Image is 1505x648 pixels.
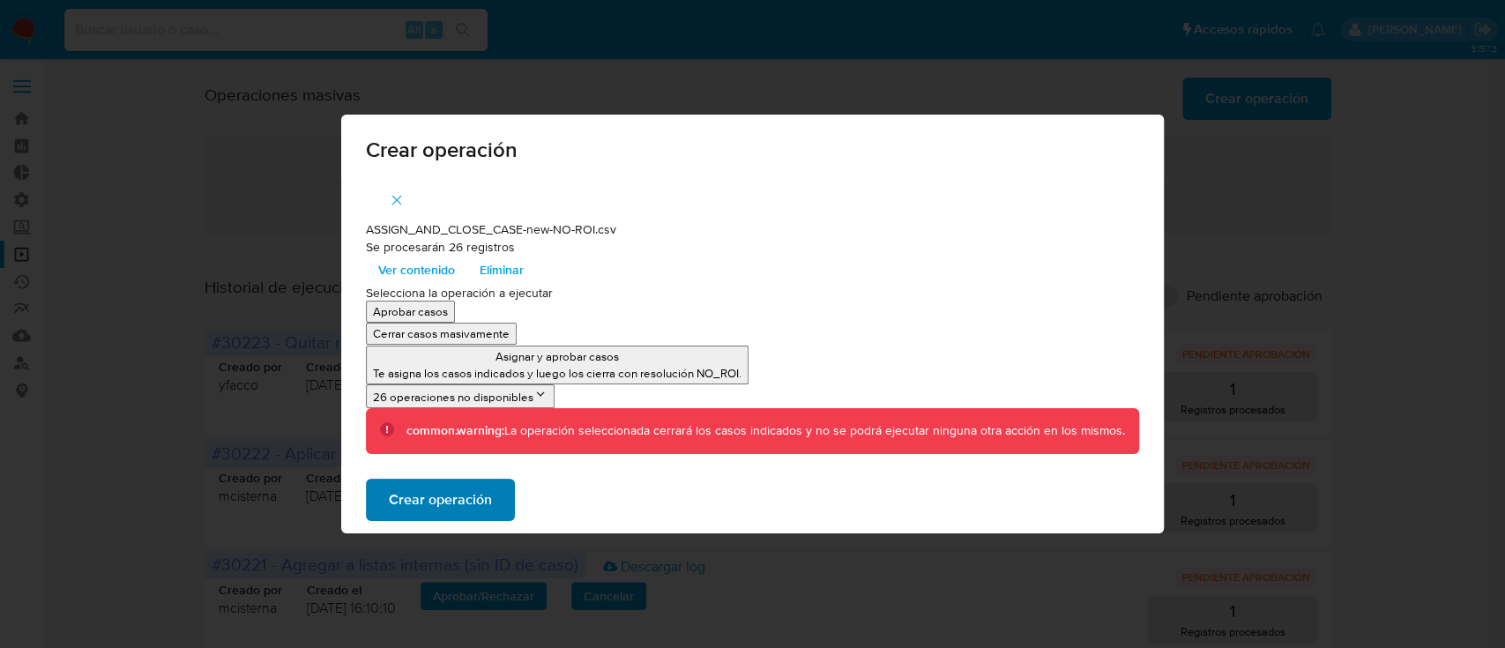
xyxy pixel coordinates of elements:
[366,139,1139,160] span: Crear operación
[373,326,510,343] p: Cerrar casos masivamente
[373,365,741,382] p: Te asigna los casos indicados y luego los cierra con resolución NO_ROI.
[366,221,1139,239] p: ASSIGN_AND_CLOSE_CASE-new-NO-ROI.csv
[366,257,467,285] button: Ver contenido
[366,384,555,408] button: 26 operaciones no disponibles
[389,480,492,519] span: Crear operación
[406,421,504,439] b: common.warning:
[373,348,741,365] p: Asignar y aprobar casos
[366,479,515,521] button: Crear operación
[366,302,455,324] button: Aprobar casos
[480,258,524,283] span: Eliminar
[366,239,1139,257] p: Se procesarán 26 registros
[373,304,448,321] p: Aprobar casos
[366,346,749,384] button: Asignar y aprobar casosTe asigna los casos indicados y luego los cierra con resolución NO_ROI.
[366,324,517,346] button: Cerrar casos masivamente
[406,422,1125,440] div: La operación seleccionada cerrará los casos indicados y no se podrá ejecutar ninguna otra acción ...
[366,285,1139,302] p: Selecciona la operación a ejecutar
[467,257,536,285] button: Eliminar
[378,258,455,283] span: Ver contenido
